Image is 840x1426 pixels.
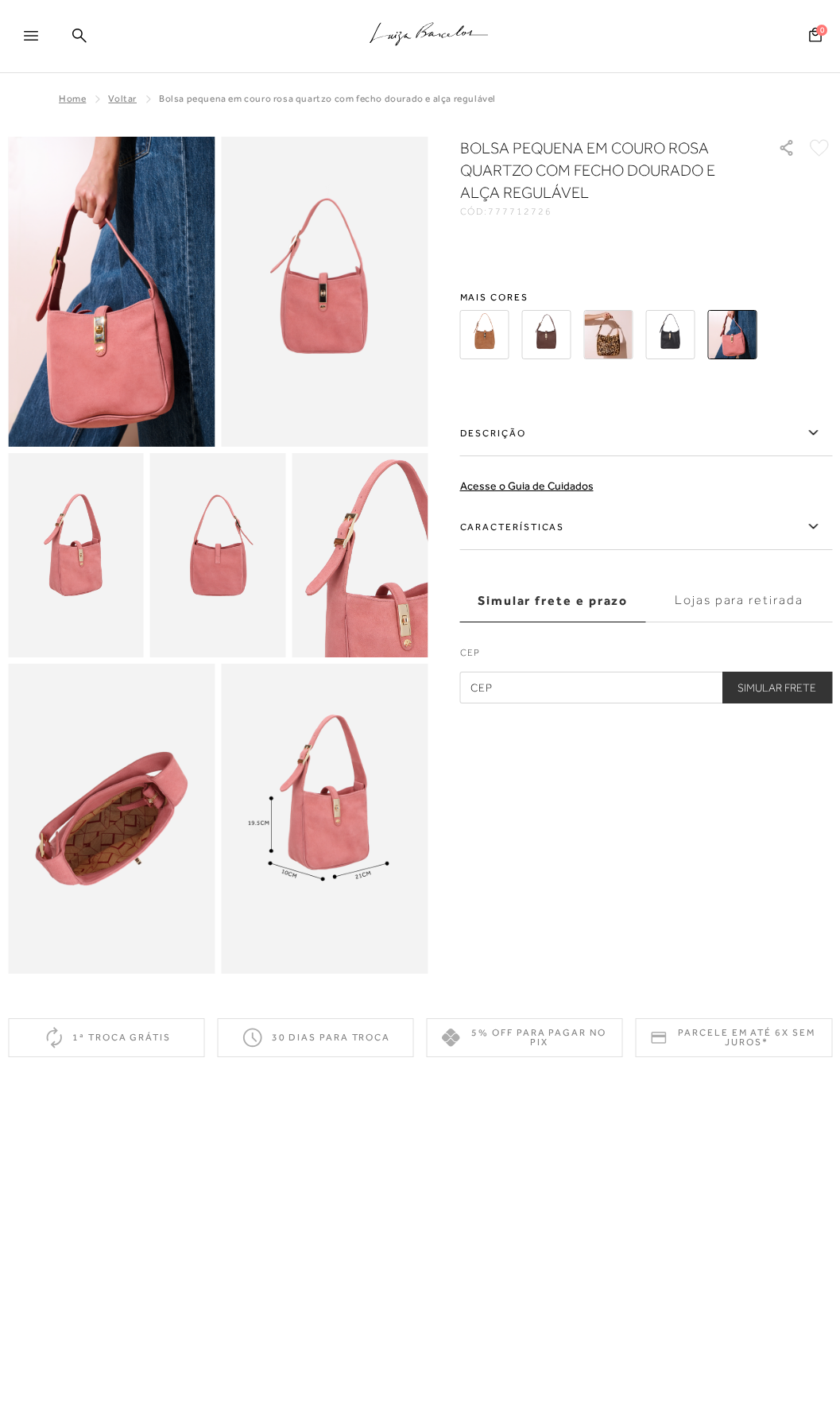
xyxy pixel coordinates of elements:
img: image [150,453,286,657]
label: Lojas para retirada [646,579,832,622]
label: Descrição [460,410,833,456]
img: BOLSA PEQUENA EM COURO ROSA QUARTZO COM FECHO DOURADO E ALÇA REGULÁVEL [708,310,757,359]
button: 0 [804,26,826,48]
h1: BOLSA PEQUENA EM COURO ROSA QUARTZO COM FECHO DOURADO E ALÇA REGULÁVEL [460,137,741,203]
img: BOLSA PEQUENA EM CAMURÇA CARAMELO COM FECHO DOURADO E ALÇA REGULÁVEL [460,310,509,359]
div: 5% off para pagar no PIX [427,1018,623,1057]
input: CEP [460,672,833,703]
div: 30 dias para troca [217,1018,413,1057]
img: image [221,664,428,974]
button: Simular Frete [722,672,832,703]
span: BOLSA PEQUENA EM COURO ROSA QUARTZO COM FECHO DOURADO E ALÇA REGULÁVEL [159,93,496,104]
img: image [8,664,215,974]
div: Parcele em até 6x sem juros* [636,1018,832,1057]
img: BOLSA PEQUENA EM COURO PRETO COM FECHO DOURADO E ALÇA REGULÁVEL [646,310,695,359]
img: image [8,137,215,447]
div: CÓD: [460,207,761,216]
img: BOLSA PEQUENA EM COURO CAFÉ COM FECHO DOURADO E ALÇA REGULÁVEL [522,310,571,359]
a: Home [59,93,86,104]
span: 0 [816,25,827,36]
label: CEP [460,645,833,668]
label: Características [460,504,833,550]
img: BOLSA PEQUENA EM COURO ONÇA COM FECHO DOURADO E ALÇA REGULÁVEL [584,310,633,359]
label: Simular frete e prazo [460,579,646,622]
span: 777712726 [488,206,552,217]
a: Acesse o Guia de Cuidados [460,479,594,492]
img: image [8,453,144,657]
img: image [292,453,428,657]
div: 1ª troca grátis [8,1018,204,1057]
a: Voltar [108,93,137,104]
img: image [221,137,428,447]
span: Mais cores [460,293,833,302]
